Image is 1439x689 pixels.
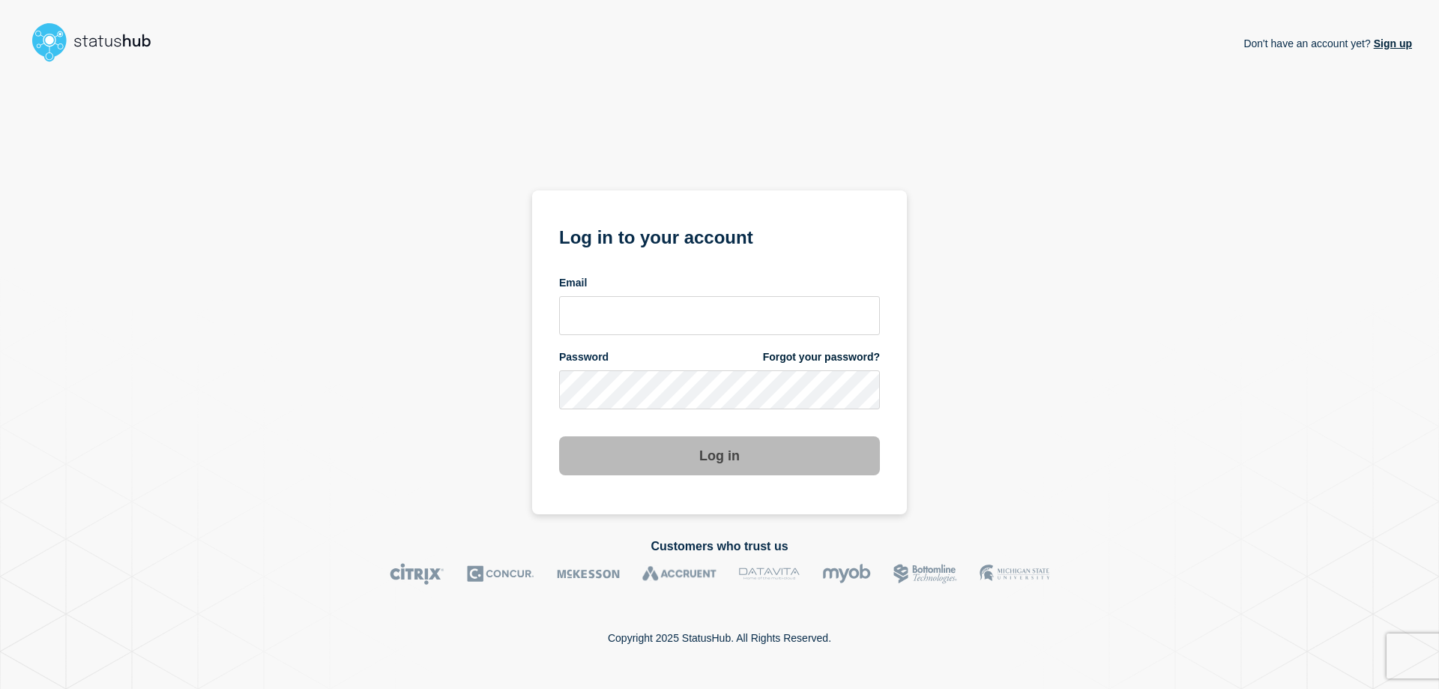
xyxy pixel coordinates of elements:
[980,563,1049,585] img: MSU logo
[559,350,609,364] span: Password
[1243,25,1412,61] p: Don't have an account yet?
[559,436,880,475] button: Log in
[763,350,880,364] a: Forgot your password?
[822,563,871,585] img: myob logo
[390,563,444,585] img: Citrix logo
[559,370,880,409] input: password input
[739,563,800,585] img: DataVita logo
[27,540,1412,553] h2: Customers who trust us
[559,222,880,250] h1: Log in to your account
[557,563,620,585] img: McKesson logo
[608,632,831,644] p: Copyright 2025 StatusHub. All Rights Reserved.
[559,296,880,335] input: email input
[1371,37,1412,49] a: Sign up
[467,563,534,585] img: Concur logo
[642,563,717,585] img: Accruent logo
[559,276,587,290] span: Email
[27,18,169,66] img: StatusHub logo
[893,563,957,585] img: Bottomline logo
